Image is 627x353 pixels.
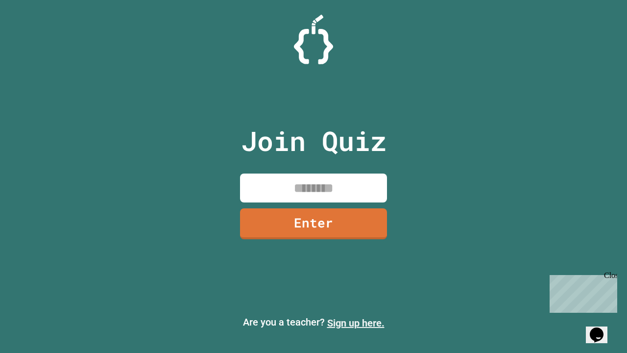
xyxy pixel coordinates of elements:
img: Logo.svg [294,15,333,64]
iframe: chat widget [546,271,617,313]
p: Are you a teacher? [8,315,619,330]
p: Join Quiz [241,121,386,161]
div: Chat with us now!Close [4,4,68,62]
iframe: chat widget [586,314,617,343]
a: Sign up here. [327,317,385,329]
a: Enter [240,208,387,239]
